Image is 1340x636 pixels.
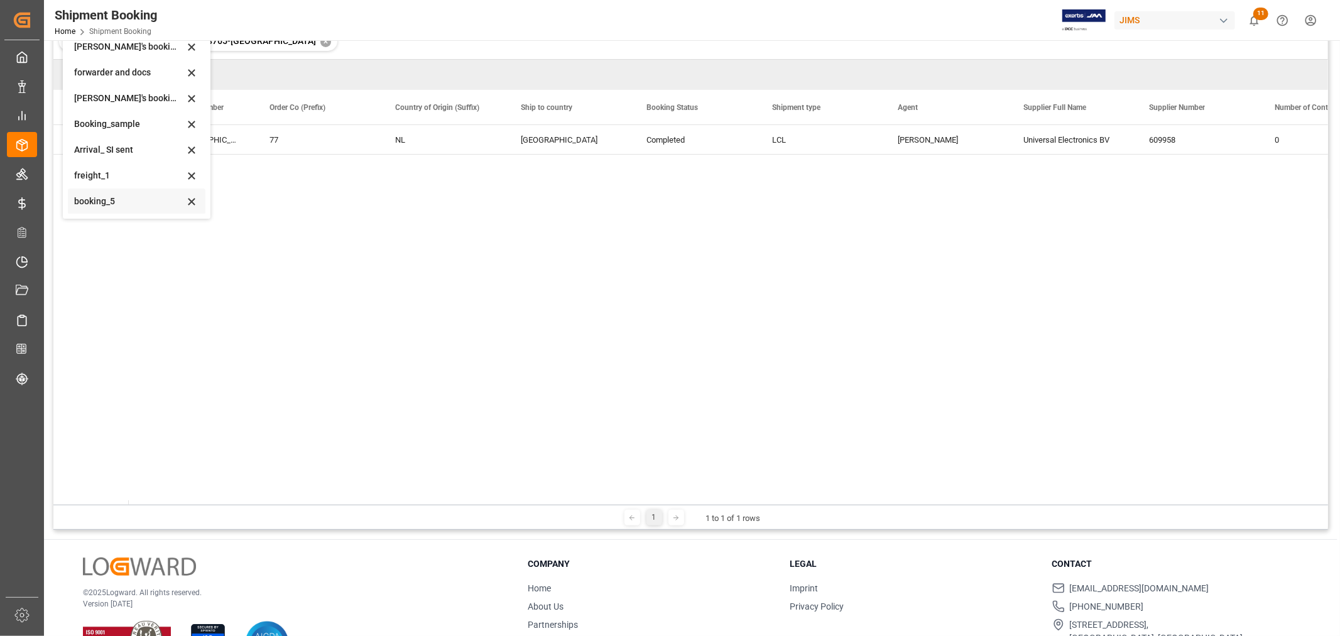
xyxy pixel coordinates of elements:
div: 609958 [1134,125,1260,154]
button: show 11 new notifications [1240,6,1268,35]
div: NL [395,126,491,155]
img: Exertis%20JAM%20-%20Email%20Logo.jpg_1722504956.jpg [1062,9,1106,31]
div: 1 [646,510,662,525]
span: Order Co (Prefix) [270,103,325,112]
a: Home [528,583,551,593]
button: Help Center [1268,6,1297,35]
span: [PHONE_NUMBER] [1070,600,1144,613]
div: ✕ [320,36,331,47]
div: [PERSON_NAME] [898,126,993,155]
div: [GEOGRAPHIC_DATA] [521,126,616,155]
span: Supplier Number [1149,103,1205,112]
img: Logward Logo [83,557,196,576]
div: booking_5 [74,195,184,208]
a: Imprint [790,583,818,593]
a: About Us [528,601,564,611]
a: Privacy Policy [790,601,844,611]
span: Agent [898,103,918,112]
span: 77-8765-[GEOGRAPHIC_DATA] [194,36,316,46]
a: Partnerships [528,620,578,630]
div: forwarder and docs [74,66,184,79]
span: Supplier Full Name [1023,103,1086,112]
a: Home [55,27,75,36]
span: 11 [1253,8,1268,20]
p: © 2025 Logward. All rights reserved. [83,587,496,598]
div: JIMS [1114,11,1235,30]
div: Completed [646,126,742,155]
span: Ship to country [521,103,572,112]
span: Country of Origin (Suffix) [395,103,479,112]
div: [PERSON_NAME]'s booking_4 [74,92,184,105]
div: LCL [772,126,868,155]
div: Press SPACE to select this row. [53,125,129,155]
button: JIMS [1114,8,1240,32]
span: Shipment type [772,103,820,112]
p: Version [DATE] [83,598,496,610]
h3: Legal [790,557,1036,571]
div: Universal Electronics BV [1008,125,1134,154]
div: Shipment Booking [55,6,157,25]
div: freight_1 [74,169,184,182]
h3: Contact [1052,557,1299,571]
div: Booking_sample [74,118,184,131]
div: 77 [270,126,365,155]
div: 1 to 1 of 1 rows [706,512,761,525]
div: [PERSON_NAME]'s booking_3 [74,40,184,53]
h3: Company [528,557,774,571]
div: Arrival_ SI sent [74,143,184,156]
span: [EMAIL_ADDRESS][DOMAIN_NAME] [1070,582,1209,595]
span: Booking Status [646,103,698,112]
